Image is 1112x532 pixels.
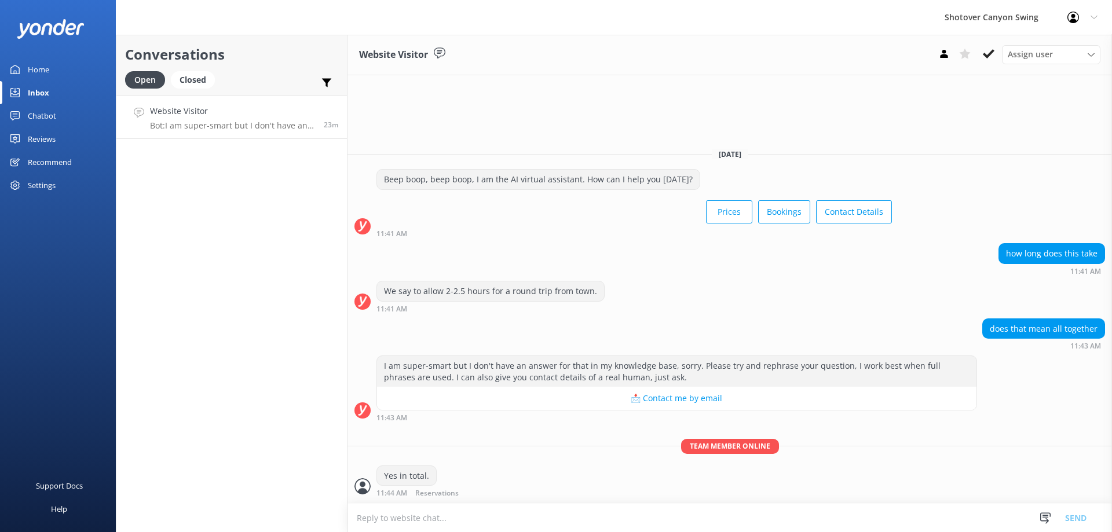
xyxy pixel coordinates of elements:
[359,47,428,63] h3: Website Visitor
[998,267,1105,275] div: 11:41am 20-Aug-2025 (UTC +12:00) Pacific/Auckland
[983,319,1104,339] div: does that mean all together
[706,200,752,223] button: Prices
[415,490,459,497] span: Reservations
[150,105,315,118] h4: Website Visitor
[150,120,315,131] p: Bot: I am super-smart but I don't have an answer for that in my knowledge base, sorry. Please try...
[1008,48,1053,61] span: Assign user
[758,200,810,223] button: Bookings
[36,474,83,497] div: Support Docs
[816,200,892,223] button: Contact Details
[376,304,605,313] div: 11:41am 20-Aug-2025 (UTC +12:00) Pacific/Auckland
[125,73,171,86] a: Open
[28,174,56,197] div: Settings
[171,71,215,89] div: Closed
[377,281,604,301] div: We say to allow 2-2.5 hours for a round trip from town.
[376,414,407,421] strong: 11:43 AM
[116,96,347,139] a: Website VisitorBot:I am super-smart but I don't have an answer for that in my knowledge base, sor...
[681,439,779,453] span: Team member online
[376,413,977,421] div: 11:43am 20-Aug-2025 (UTC +12:00) Pacific/Auckland
[376,229,892,237] div: 11:41am 20-Aug-2025 (UTC +12:00) Pacific/Auckland
[999,244,1104,263] div: how long does this take
[712,149,748,159] span: [DATE]
[125,71,165,89] div: Open
[377,466,436,486] div: Yes in total.
[51,497,67,520] div: Help
[376,490,407,497] strong: 11:44 AM
[376,230,407,237] strong: 11:41 AM
[28,58,49,81] div: Home
[28,104,56,127] div: Chatbot
[171,73,221,86] a: Closed
[28,127,56,151] div: Reviews
[324,120,338,130] span: 11:43am 20-Aug-2025 (UTC +12:00) Pacific/Auckland
[377,387,976,410] button: 📩 Contact me by email
[1002,45,1100,64] div: Assign User
[982,342,1105,350] div: 11:43am 20-Aug-2025 (UTC +12:00) Pacific/Auckland
[1070,343,1101,350] strong: 11:43 AM
[376,306,407,313] strong: 11:41 AM
[1070,268,1101,275] strong: 11:41 AM
[28,81,49,104] div: Inbox
[28,151,72,174] div: Recommend
[377,170,700,189] div: Beep boop, beep boop, I am the AI virtual assistant. How can I help you [DATE]?
[125,43,338,65] h2: Conversations
[376,489,496,497] div: 11:44am 20-Aug-2025 (UTC +12:00) Pacific/Auckland
[17,19,84,38] img: yonder-white-logo.png
[377,356,976,387] div: I am super-smart but I don't have an answer for that in my knowledge base, sorry. Please try and ...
